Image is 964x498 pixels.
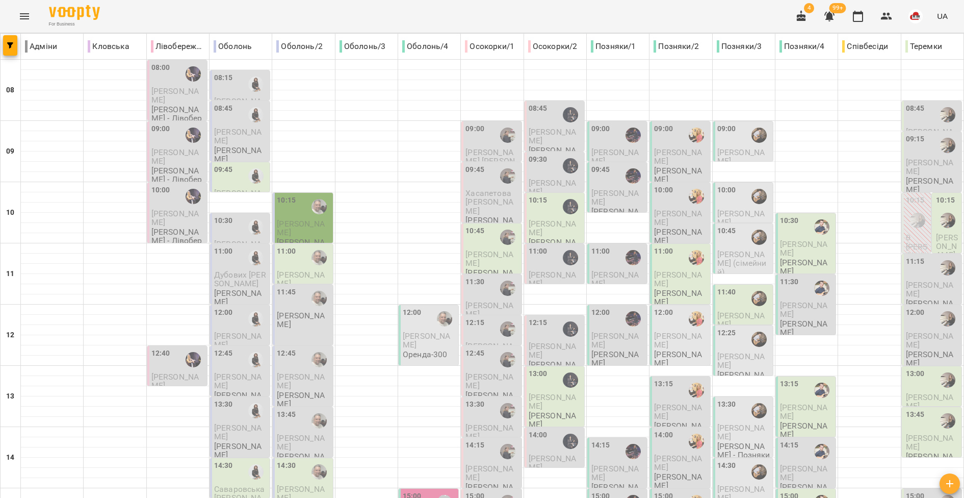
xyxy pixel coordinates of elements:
[277,348,296,359] label: 12:45
[25,40,57,53] p: Адміни
[214,215,233,227] label: 10:30
[906,177,959,194] p: [PERSON_NAME]
[403,350,447,359] p: Оренда-300
[465,399,484,410] label: 13:30
[814,281,829,296] div: Віктор АРТЕМЕНКО
[751,291,767,306] img: Даниїл КАЛАШНИК
[654,331,701,350] span: [PERSON_NAME]
[465,123,484,135] label: 09:00
[780,277,799,288] label: 11:30
[626,311,641,327] img: Юлія КРАВЧЕНКО
[528,40,578,53] p: Осокорки/2
[906,127,953,145] span: [PERSON_NAME]
[465,250,513,268] span: [PERSON_NAME]
[248,107,264,122] div: Любов ПУШНЯК
[248,464,264,480] img: Любов ПУШНЯК
[814,383,829,398] img: Віктор АРТЕМЕНКО
[500,128,515,143] img: Тетяна КУРУЧ
[940,107,955,122] img: Ольга ЕПОВА
[214,391,268,409] p: [PERSON_NAME]
[940,372,955,388] div: Ольга ЕПОВА
[906,134,925,145] label: 09:15
[689,128,704,143] div: Наталя ПОСИПАЙКО
[563,199,578,214] div: Олена САФРОНОВА-СМИРНОВА
[689,311,704,327] img: Наталя ПОСИПАЙКО
[717,328,736,339] label: 12:25
[529,178,576,196] span: [PERSON_NAME]
[906,233,929,242] p: 0
[906,307,925,318] label: 12:00
[311,199,327,214] div: Юрій ГАЛІС
[563,321,578,337] img: Олена САФРОНОВА-СМИРНОВА
[214,270,266,288] span: Дубових [PERSON_NAME]
[529,195,548,206] label: 10:15
[529,360,582,378] p: [PERSON_NAME]
[529,219,576,237] span: [PERSON_NAME]
[151,185,170,196] label: 10:00
[940,213,955,228] div: Ольга ЕПОВА
[529,270,576,288] span: [PERSON_NAME]
[689,189,704,204] img: Наталя ПОСИПАЙКО
[717,287,736,298] label: 11:40
[780,215,799,227] label: 10:30
[689,250,704,265] img: Наталя ПОСИПАЙКО
[465,301,513,319] span: [PERSON_NAME]
[529,341,576,360] span: [PERSON_NAME]
[214,96,262,115] span: [PERSON_NAME]
[248,250,264,265] div: Любов ПУШНЯК
[910,213,925,228] div: Ольга ЕПОВА
[214,246,233,257] label: 11:00
[814,219,829,235] img: Віктор АРТЕМЕНКО
[654,209,701,227] span: [PERSON_NAME]
[906,103,925,114] label: 08:45
[151,228,205,254] p: [PERSON_NAME] - Лівобережна
[751,230,767,245] img: Даниїл КАЛАШНИК
[654,228,708,245] p: [PERSON_NAME]
[151,166,205,193] p: [PERSON_NAME] - Лівобережна
[311,352,327,367] div: Юрій ГАЛІС
[277,391,330,409] p: [PERSON_NAME]
[186,189,201,204] div: Ольга МОСКАЛЕНКО
[186,352,201,367] div: Ольга МОСКАЛЕНКО
[500,281,515,296] img: Тетяна КУРУЧ
[151,62,170,73] label: 08:00
[529,430,548,441] label: 14:00
[248,403,264,418] div: Любов ПУШНЯК
[780,258,833,276] p: [PERSON_NAME]
[465,440,484,451] label: 14:15
[780,379,799,390] label: 13:15
[906,350,959,368] p: [PERSON_NAME]
[214,372,262,390] span: [PERSON_NAME]
[626,444,641,459] img: Юлія КРАВЧЕНКО
[906,331,953,350] span: [PERSON_NAME]
[500,403,515,418] img: Тетяна КУРУЧ
[940,260,955,276] img: Ольга ЕПОВА
[529,317,548,329] label: 12:15
[465,268,519,286] p: [PERSON_NAME]
[529,368,548,380] label: 13:00
[500,444,515,459] img: Тетяна КУРУЧ
[248,77,264,92] div: Любов ПУШНЯК
[214,40,252,53] p: Оболонь
[751,403,767,418] img: Даниїл КАЛАШНИК
[277,287,296,298] label: 11:45
[717,123,736,135] label: 09:00
[214,164,233,176] label: 09:45
[689,383,704,398] div: Наталя ПОСИПАЙКО
[814,444,829,459] img: Віктор АРТЕМЕНКО
[937,11,948,21] span: UA
[6,330,14,341] h6: 12
[717,147,765,166] span: [PERSON_NAME]
[751,189,767,204] img: Даниїл КАЛАШНИК
[49,5,100,20] img: Voopty Logo
[248,219,264,235] img: Любов ПУШНЯК
[214,289,268,307] p: [PERSON_NAME]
